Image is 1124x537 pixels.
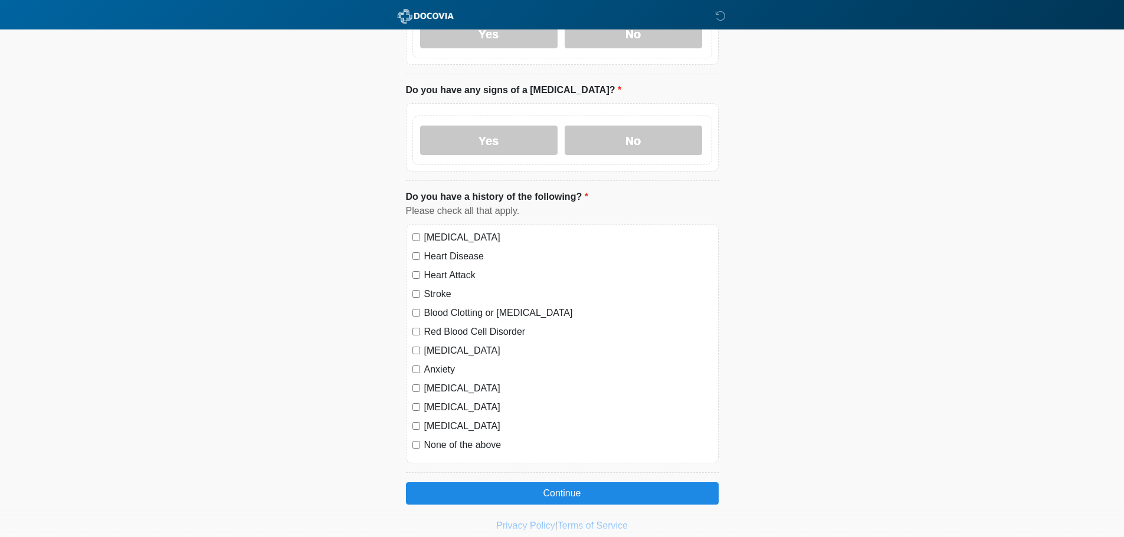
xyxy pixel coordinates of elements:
input: Blood Clotting or [MEDICAL_DATA] [412,309,420,317]
label: Anxiety [424,363,712,377]
label: [MEDICAL_DATA] [424,419,712,433]
a: Terms of Service [558,520,628,531]
input: Heart Disease [412,252,420,260]
label: [MEDICAL_DATA] [424,230,712,245]
input: Heart Attack [412,271,420,279]
label: Blood Clotting or [MEDICAL_DATA] [424,306,712,320]
label: Heart Disease [424,249,712,263]
label: No [565,126,702,155]
a: Privacy Policy [496,520,555,531]
input: [MEDICAL_DATA] [412,233,420,241]
button: Continue [406,482,719,505]
label: Heart Attack [424,268,712,282]
label: Do you have any signs of a [MEDICAL_DATA]? [406,83,622,97]
label: Red Blood Cell Disorder [424,325,712,339]
input: None of the above [412,441,420,449]
label: Yes [420,19,558,48]
img: ABC Med Spa- GFEase Logo [394,9,457,24]
a: | [555,520,558,531]
label: No [565,19,702,48]
input: Red Blood Cell Disorder [412,328,420,335]
input: Stroke [412,290,420,298]
label: Do you have a history of the following? [406,190,588,204]
input: [MEDICAL_DATA] [412,403,420,411]
label: [MEDICAL_DATA] [424,400,712,414]
label: [MEDICAL_DATA] [424,381,712,396]
label: [MEDICAL_DATA] [424,344,712,358]
input: [MEDICAL_DATA] [412,422,420,430]
input: [MEDICAL_DATA] [412,384,420,392]
label: Yes [420,126,558,155]
input: Anxiety [412,365,420,373]
label: None of the above [424,438,712,452]
div: Please check all that apply. [406,204,719,218]
input: [MEDICAL_DATA] [412,347,420,354]
label: Stroke [424,287,712,301]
